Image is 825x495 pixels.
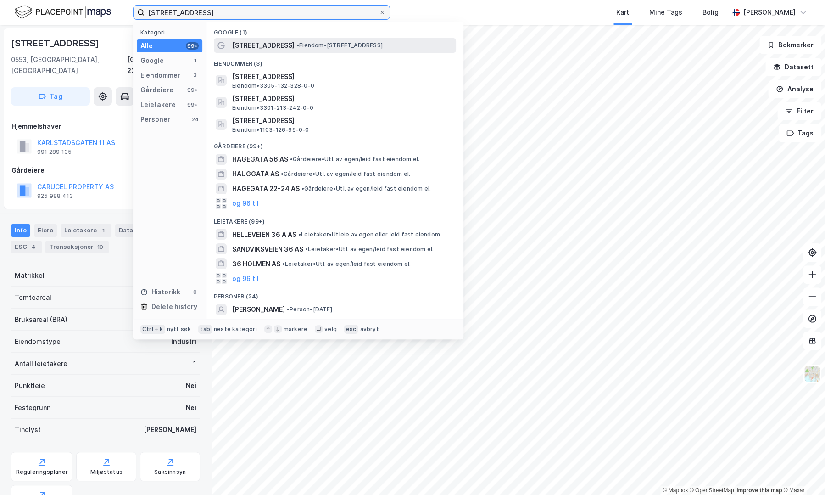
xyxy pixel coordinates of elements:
div: Hjemmelshaver [11,121,200,132]
div: Gårdeiere (99+) [206,135,463,152]
a: Improve this map [736,487,782,494]
span: [STREET_ADDRESS] [232,71,452,82]
div: Bolig [702,7,719,18]
span: Gårdeiere • Utl. av egen/leid fast eiendom el. [301,185,431,192]
span: • [298,231,301,238]
span: • [296,42,299,49]
span: • [301,185,304,192]
a: OpenStreetMap [690,487,734,494]
span: Leietaker • Utleie av egen eller leid fast eiendom [298,231,440,238]
span: Eiendom • 1103-126-99-0-0 [232,126,309,134]
div: Historikk [140,287,180,298]
span: Gårdeiere • Utl. av egen/leid fast eiendom el. [290,156,419,163]
div: Festegrunn [15,402,50,413]
div: Nei [186,380,196,391]
div: Eiendomstype [15,336,61,347]
span: HAGEGATA 56 AS [232,154,288,165]
div: Nei [186,402,196,413]
div: Datasett [115,224,150,237]
div: neste kategori [214,326,257,333]
div: Bruksareal (BRA) [15,314,67,325]
span: [STREET_ADDRESS] [232,40,295,51]
button: Datasett [765,58,821,76]
div: nytt søk [167,326,191,333]
input: Søk på adresse, matrikkel, gårdeiere, leietakere eller personer [145,6,379,19]
div: Gårdeiere [140,84,173,96]
div: Kontrollprogram for chat [779,451,825,495]
div: 3 [191,72,199,79]
a: Mapbox [663,487,688,494]
span: • [281,170,284,177]
div: Industri [171,336,196,347]
div: Google (1) [206,22,463,38]
span: HAGEGATA 22-24 AS [232,183,300,194]
div: 1 [99,226,108,235]
div: 24 [191,116,199,123]
button: Bokmerker [759,36,821,54]
div: Saksinnsyn [154,468,186,476]
div: Eiendommer (3) [206,53,463,69]
button: Filter [777,102,821,120]
div: Miljøstatus [90,468,123,476]
div: Eiere [34,224,57,237]
div: velg [324,326,337,333]
div: 991 289 135 [37,148,72,156]
div: 0 [191,288,199,296]
span: Leietaker • Utl. av egen/leid fast eiendom el. [305,246,434,253]
span: • [287,306,290,313]
div: Gårdeiere [11,165,200,176]
div: Delete history [151,301,197,312]
div: Reguleringsplaner [16,468,68,476]
div: 1 [191,57,199,64]
div: markere [284,326,307,333]
div: 4 [29,242,38,252]
span: • [305,246,308,253]
div: 1 [193,358,196,369]
div: Tomteareal [15,292,51,303]
button: og 96 til [232,273,259,284]
span: SANDVIKSVEIEN 36 AS [232,244,303,255]
div: [GEOGRAPHIC_DATA], 227/570 [127,54,200,76]
div: Transaksjoner [45,241,109,253]
span: 36 HOLMEN AS [232,259,280,270]
div: Kart [616,7,629,18]
span: HELLEVEIEN 36 A AS [232,229,296,240]
div: esc [344,325,358,334]
div: Leietakere (99+) [206,211,463,227]
div: Leietakere [61,224,111,237]
img: logo.f888ab2527a4732fd821a326f86c7f29.svg [15,4,111,20]
div: [PERSON_NAME] [743,7,796,18]
div: Antall leietakere [15,358,67,369]
div: Punktleie [15,380,45,391]
div: Matrikkel [15,270,45,281]
span: • [290,156,293,163]
div: avbryt [360,326,379,333]
span: Eiendom • [STREET_ADDRESS] [296,42,383,49]
span: [STREET_ADDRESS] [232,93,452,104]
div: 925 988 413 [37,192,73,200]
div: Ctrl + k [140,325,165,334]
span: [STREET_ADDRESS] [232,115,452,126]
button: Analyse [768,80,821,98]
span: • [282,260,285,267]
div: [PERSON_NAME] [144,424,196,435]
span: Person • [DATE] [287,306,332,313]
div: Info [11,224,30,237]
span: Eiendom • 3301-213-242-0-0 [232,104,313,112]
iframe: Chat Widget [779,451,825,495]
div: [STREET_ADDRESS] [11,36,101,51]
div: ESG [11,241,42,253]
div: Tinglyst [15,424,41,435]
button: Tags [779,124,821,142]
div: tab [198,325,212,334]
div: Leietakere [140,99,176,110]
div: Kategori [140,29,202,36]
span: Gårdeiere • Utl. av egen/leid fast eiendom el. [281,170,410,178]
div: 0553, [GEOGRAPHIC_DATA], [GEOGRAPHIC_DATA] [11,54,127,76]
div: Personer (24) [206,286,463,302]
div: Personer [140,114,170,125]
div: Mine Tags [649,7,682,18]
div: 99+ [186,42,199,50]
span: Leietaker • Utl. av egen/leid fast eiendom el. [282,260,411,268]
img: Z [803,365,821,382]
